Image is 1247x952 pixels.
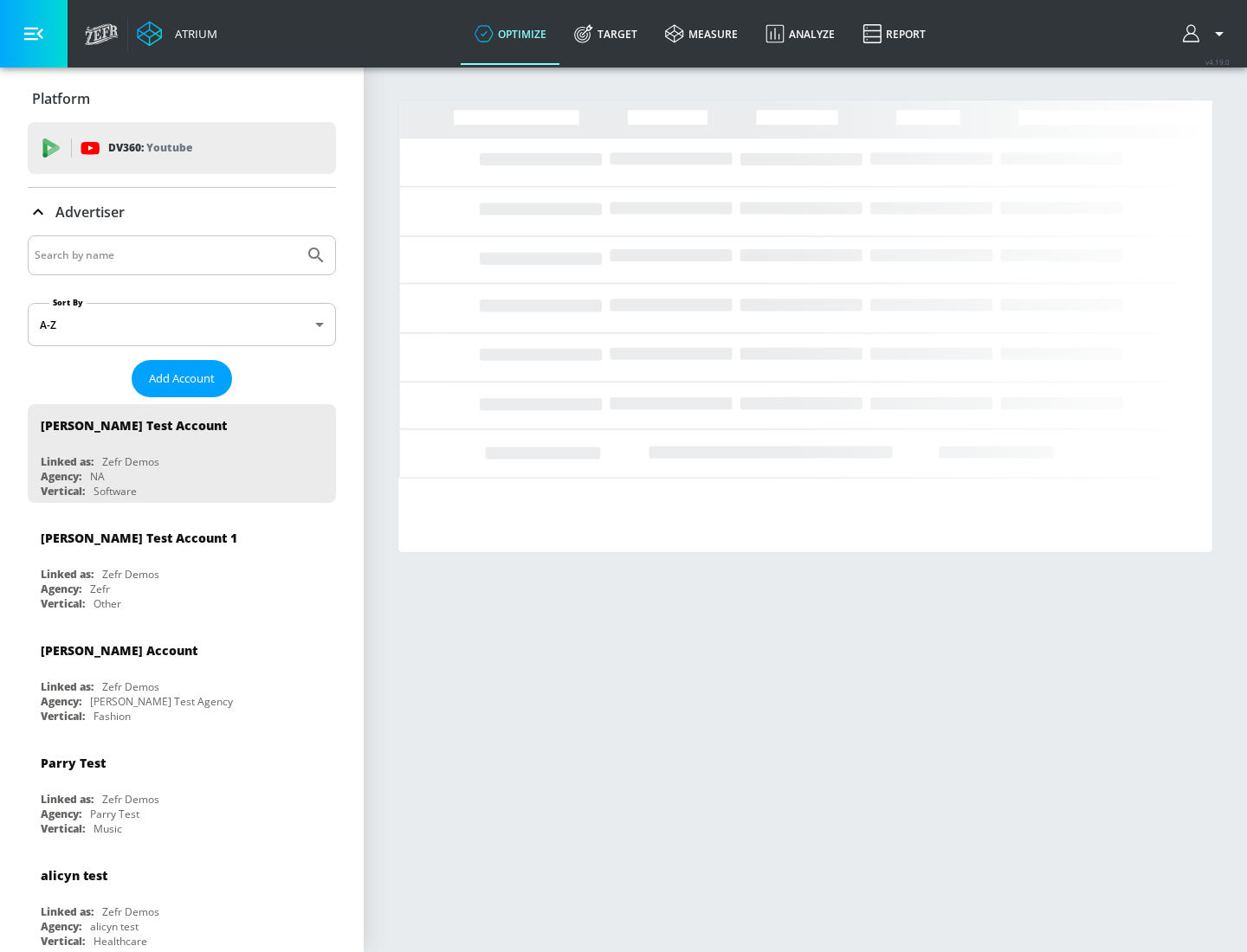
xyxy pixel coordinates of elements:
div: [PERSON_NAME] Test Account 1Linked as:Zefr DemosAgency:ZefrVertical:Other [28,517,336,615]
div: Zefr Demos [102,792,159,807]
p: Advertiser [55,203,125,222]
a: Report [849,3,940,65]
a: Target [560,3,651,65]
div: Healthcare [94,934,147,949]
div: Linked as: [41,567,94,582]
span: Add Account [149,369,215,389]
div: Platform [28,74,336,123]
div: Advertiser [28,188,336,236]
div: alicyn test [90,919,139,934]
div: Parry Test [41,755,106,771]
div: Parry TestLinked as:Zefr DemosAgency:Parry TestVertical:Music [28,742,336,840]
button: Add Account [132,360,232,397]
p: Youtube [146,138,192,157]
div: DV360: Youtube [28,122,336,174]
div: Vertical: [41,484,85,499]
div: [PERSON_NAME] Test AccountLinked as:Zefr DemosAgency:NAVertical:Software [28,404,336,503]
div: Agency: [41,469,81,484]
a: measure [651,3,752,65]
div: Linked as: [41,904,94,919]
div: Agency: [41,807,81,821]
div: [PERSON_NAME] Test Agency [90,694,233,709]
div: [PERSON_NAME] Test Account 1 [41,530,237,546]
div: [PERSON_NAME] Test Account [41,417,227,434]
div: Linked as: [41,792,94,807]
div: Vertical: [41,596,85,611]
div: A-Z [28,303,336,346]
a: optimize [461,3,560,65]
div: Software [94,484,137,499]
div: Parry Test [90,807,139,821]
div: alicyn test [41,867,107,884]
a: Atrium [137,21,217,47]
label: Sort By [49,297,87,308]
p: Platform [32,89,90,108]
div: Zefr Demos [102,567,159,582]
p: DV360: [108,138,192,158]
div: [PERSON_NAME] AccountLinked as:Zefr DemosAgency:[PERSON_NAME] Test AgencyVertical:Fashion [28,629,336,728]
div: [PERSON_NAME] Account [41,642,197,659]
input: Search by name [35,244,297,267]
div: Fashion [94,709,131,724]
a: Analyze [752,3,849,65]
span: v 4.19.0 [1205,57,1230,67]
div: Vertical: [41,934,85,949]
div: Music [94,821,122,836]
div: Zefr Demos [102,679,159,694]
div: NA [90,469,105,484]
div: Other [94,596,121,611]
div: Linked as: [41,454,94,469]
div: Agency: [41,582,81,596]
div: Atrium [168,26,217,42]
div: Agency: [41,694,81,709]
div: Agency: [41,919,81,934]
div: Zefr [90,582,110,596]
div: Zefr Demos [102,454,159,469]
div: Zefr Demos [102,904,159,919]
div: Linked as: [41,679,94,694]
div: Vertical: [41,709,85,724]
div: Vertical: [41,821,85,836]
